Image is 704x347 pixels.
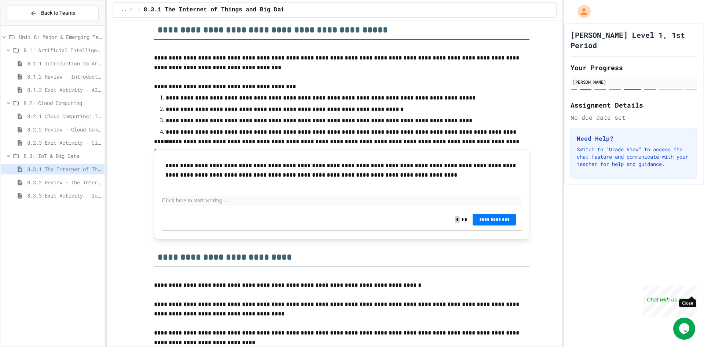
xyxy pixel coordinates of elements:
span: 8.3.1 The Internet of Things and Big Data: Our Connected Digital World [144,6,390,14]
span: 8.1.2 Review - Introduction to Artificial Intelligence [27,73,102,80]
h2: Your Progress [571,62,697,73]
div: My Account [570,3,593,20]
span: / [129,7,132,13]
div: [PERSON_NAME] [573,79,695,85]
h3: Need Help? [577,134,691,143]
div: No due date set [571,113,697,122]
p: Switch to "Grade View" to access the chat feature and communicate with your teacher for help and ... [577,146,691,168]
span: 8.1.1 Introduction to Artificial Intelligence [27,59,102,67]
h2: Assignment Details [571,100,697,110]
span: 8.2: Cloud Computing [23,99,102,107]
span: Back to Teams [41,9,75,17]
span: 8.1: Artificial Intelligence Basics [23,46,102,54]
span: / [138,7,141,13]
span: 8.2.3 Exit Activity - Cloud Service Detective [27,139,102,147]
span: Unit 8: Major & Emerging Technologies [19,33,102,41]
iframe: chat widget [673,318,697,340]
span: 8.3.2 Review - The Internet of Things and Big Data [27,178,102,186]
span: 8.3.3 Exit Activity - IoT Data Detective Challenge [27,192,102,199]
span: 8.3: IoT & Big Data [23,152,102,160]
iframe: chat widget [643,286,697,317]
span: ... [119,7,127,13]
h1: [PERSON_NAME] Level 1, 1st Period [571,30,697,50]
span: 8.1.3 Exit Activity - AI Detective [27,86,102,94]
span: 8.3.1 The Internet of Things and Big Data: Our Connected Digital World [27,165,102,173]
button: Back to Teams [7,5,99,21]
span: 8.2.2 Review - Cloud Computing [27,126,102,133]
span: 8.2.1 Cloud Computing: Transforming the Digital World [27,112,102,120]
